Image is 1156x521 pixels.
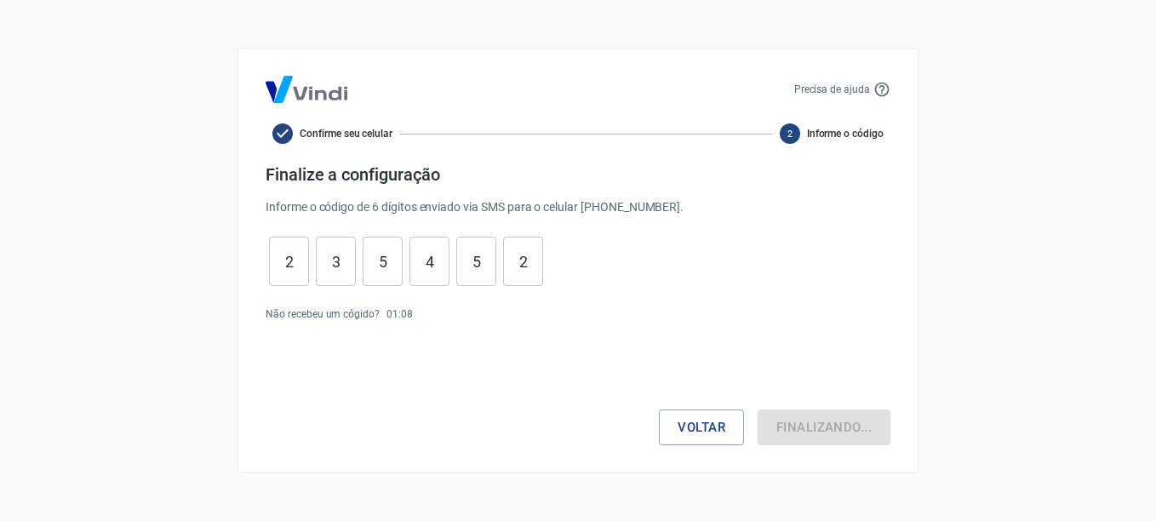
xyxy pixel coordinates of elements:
span: Informe o código [807,126,884,141]
img: Logo Vind [266,76,347,103]
p: 01 : 08 [386,306,413,322]
p: Precisa de ajuda [794,82,870,97]
p: Informe o código de 6 dígitos enviado via SMS para o celular [PHONE_NUMBER] . [266,198,890,216]
h4: Finalize a configuração [266,164,890,185]
button: Voltar [659,409,744,445]
p: Não recebeu um cógido? [266,306,380,322]
span: Confirme seu celular [300,126,392,141]
text: 2 [787,129,793,140]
